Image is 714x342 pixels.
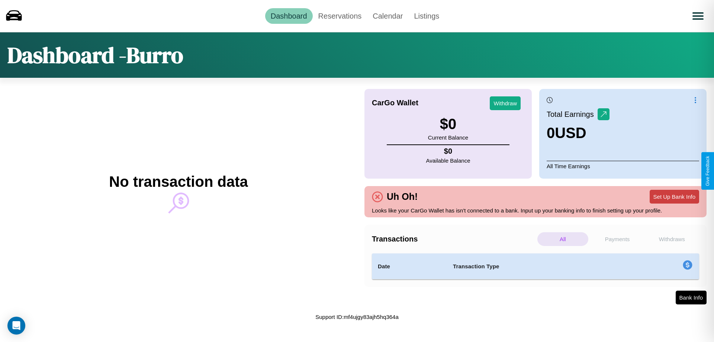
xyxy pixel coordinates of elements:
[315,312,399,322] p: Support ID: mf4ujgy83ajh5hq364a
[676,291,707,304] button: Bank Info
[592,232,643,246] p: Payments
[7,317,25,335] div: Open Intercom Messenger
[428,132,468,143] p: Current Balance
[537,232,588,246] p: All
[428,116,468,132] h3: $ 0
[453,262,622,271] h4: Transaction Type
[547,161,699,171] p: All Time Earnings
[408,8,445,24] a: Listings
[688,6,708,26] button: Open menu
[547,125,610,141] h3: 0 USD
[372,235,535,243] h4: Transactions
[367,8,408,24] a: Calendar
[426,156,470,166] p: Available Balance
[378,262,441,271] h4: Date
[650,190,699,204] button: Set Up Bank Info
[705,156,710,186] div: Give Feedback
[372,205,699,215] p: Looks like your CarGo Wallet has isn't connected to a bank. Input up your banking info to finish ...
[109,173,248,190] h2: No transaction data
[646,232,697,246] p: Withdraws
[383,191,421,202] h4: Uh Oh!
[372,253,699,279] table: simple table
[372,99,418,107] h4: CarGo Wallet
[547,108,598,121] p: Total Earnings
[490,96,521,110] button: Withdraw
[426,147,470,156] h4: $ 0
[265,8,313,24] a: Dashboard
[7,40,183,70] h1: Dashboard - Burro
[313,8,367,24] a: Reservations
